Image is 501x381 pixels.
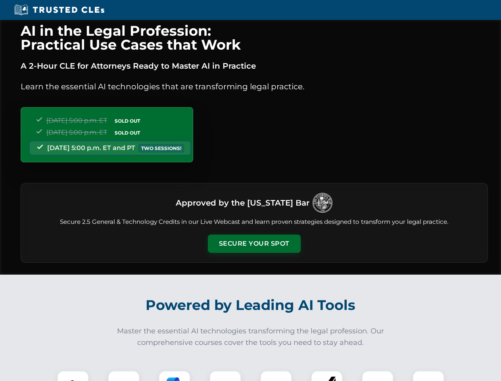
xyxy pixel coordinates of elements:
h3: Approved by the [US_STATE] Bar [176,196,309,210]
span: [DATE] 5:00 p.m. ET [46,129,107,136]
span: SOLD OUT [112,129,143,137]
img: Trusted CLEs [12,4,107,16]
h2: Powered by Leading AI Tools [31,291,470,319]
button: Secure Your Spot [208,235,301,253]
p: Master the essential AI technologies transforming the legal profession. Our comprehensive courses... [112,325,390,348]
p: Secure 2.5 General & Technology Credits in our Live Webcast and learn proven strategies designed ... [31,217,478,227]
span: [DATE] 5:00 p.m. ET [46,117,107,124]
p: Learn the essential AI technologies that are transforming legal practice. [21,80,488,93]
span: SOLD OUT [112,117,143,125]
p: A 2-Hour CLE for Attorneys Ready to Master AI in Practice [21,60,488,72]
img: Logo [313,193,332,213]
h1: AI in the Legal Profession: Practical Use Cases that Work [21,24,488,52]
